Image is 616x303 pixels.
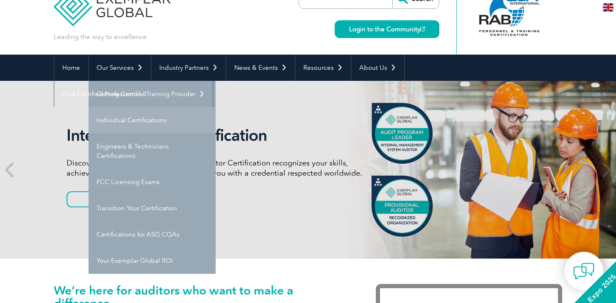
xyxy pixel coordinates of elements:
[54,81,213,107] a: Find Certified Professional / Training Provider
[151,55,226,81] a: Industry Partners
[54,32,147,41] p: Leading the way to excellence
[295,55,351,81] a: Resources
[351,55,404,81] a: About Us
[89,248,216,274] a: Your Exemplar Global ROI
[603,3,613,11] img: en
[54,55,88,81] a: Home
[89,55,151,81] a: Our Services
[335,20,439,38] a: Login to the Community
[89,133,216,169] a: Engineers & Technicians Certifications
[89,107,216,133] a: Individual Certifications
[226,55,295,81] a: News & Events
[67,158,384,178] p: Discover how our redesigned Internal Auditor Certification recognizes your skills, achievements, ...
[67,126,384,145] h2: Internal Auditor Certification
[89,169,216,195] a: FCC Licensing Exams
[573,261,594,282] img: contact-chat.png
[67,191,155,207] a: Learn More
[89,195,216,221] a: Transition Your Certification
[89,221,216,248] a: Certifications for ASQ CQAs
[420,27,425,31] img: open_square.png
